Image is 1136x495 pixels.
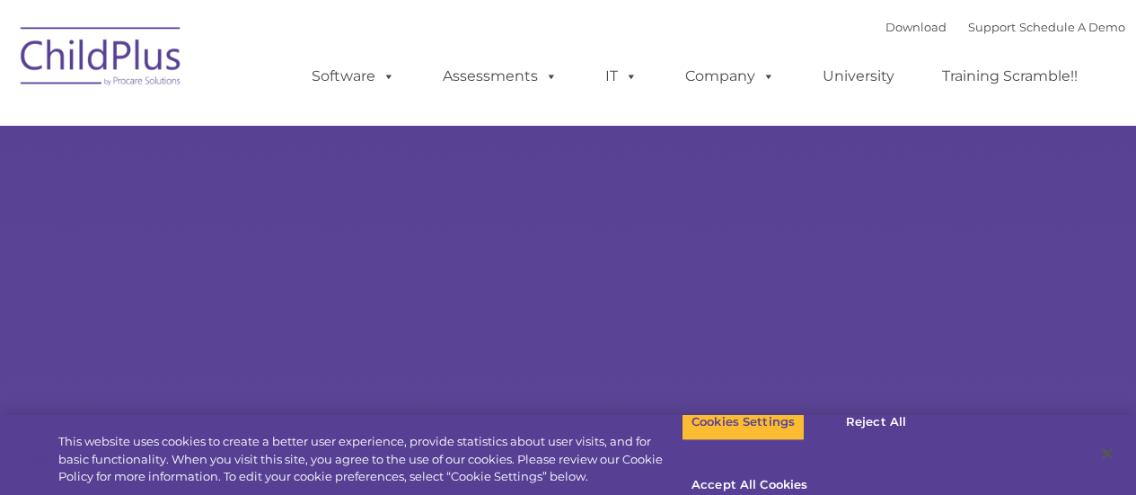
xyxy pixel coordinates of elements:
[885,20,1125,34] font: |
[924,58,1096,94] a: Training Scramble!!
[885,20,947,34] a: Download
[425,58,576,94] a: Assessments
[587,58,656,94] a: IT
[682,403,805,441] button: Cookies Settings
[820,403,932,441] button: Reject All
[1088,434,1127,473] button: Close
[58,433,682,486] div: This website uses cookies to create a better user experience, provide statistics about user visit...
[1019,20,1125,34] a: Schedule A Demo
[12,14,191,104] img: ChildPlus by Procare Solutions
[294,58,413,94] a: Software
[667,58,793,94] a: Company
[968,20,1016,34] a: Support
[805,58,912,94] a: University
